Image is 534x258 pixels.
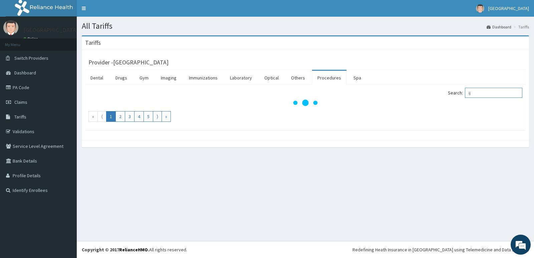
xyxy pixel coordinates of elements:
a: Spa [348,71,366,85]
a: Imaging [156,71,182,85]
svg: audio-loading [292,89,319,116]
a: Drugs [110,71,132,85]
strong: Copyright © 2017 . [82,247,149,253]
img: d_794563401_company_1708531726252_794563401 [12,33,27,50]
div: Minimize live chat window [109,3,125,19]
h3: Provider - [GEOGRAPHIC_DATA] [88,59,169,65]
label: Search: [448,88,522,98]
a: Go to previous page [97,111,106,122]
a: Go to page number 5 [144,111,153,122]
li: Tariffs [512,24,529,30]
a: Dashboard [487,24,511,30]
a: Go to first page [88,111,98,122]
a: Go to page number 3 [125,111,135,122]
textarea: Type your message and hit 'Enter' [3,182,127,206]
a: Procedures [312,71,346,85]
a: Go to next page [153,111,162,122]
a: Immunizations [184,71,223,85]
footer: All rights reserved. [77,241,534,258]
a: Laboratory [225,71,257,85]
a: Go to page number 4 [134,111,144,122]
img: User Image [476,4,484,13]
a: Optical [259,71,284,85]
h1: All Tariffs [82,22,529,30]
img: User Image [3,20,18,35]
a: Go to last page [162,111,171,122]
p: [GEOGRAPHIC_DATA] [23,27,78,33]
a: Gym [134,71,154,85]
a: Dental [85,71,108,85]
a: RelianceHMO [119,247,148,253]
a: Online [23,36,39,41]
input: Search: [465,88,522,98]
span: Dashboard [14,70,36,76]
span: Tariffs [14,114,26,120]
div: Redefining Heath Insurance in [GEOGRAPHIC_DATA] using Telemedicine and Data Science! [352,246,529,253]
a: Go to page number 1 [106,111,116,122]
h3: Tariffs [85,40,101,46]
span: Switch Providers [14,55,48,61]
div: Chat with us now [35,37,112,46]
a: Others [286,71,310,85]
span: [GEOGRAPHIC_DATA] [488,5,529,11]
span: Claims [14,99,27,105]
a: Go to page number 2 [115,111,125,122]
span: We're online! [39,84,92,152]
